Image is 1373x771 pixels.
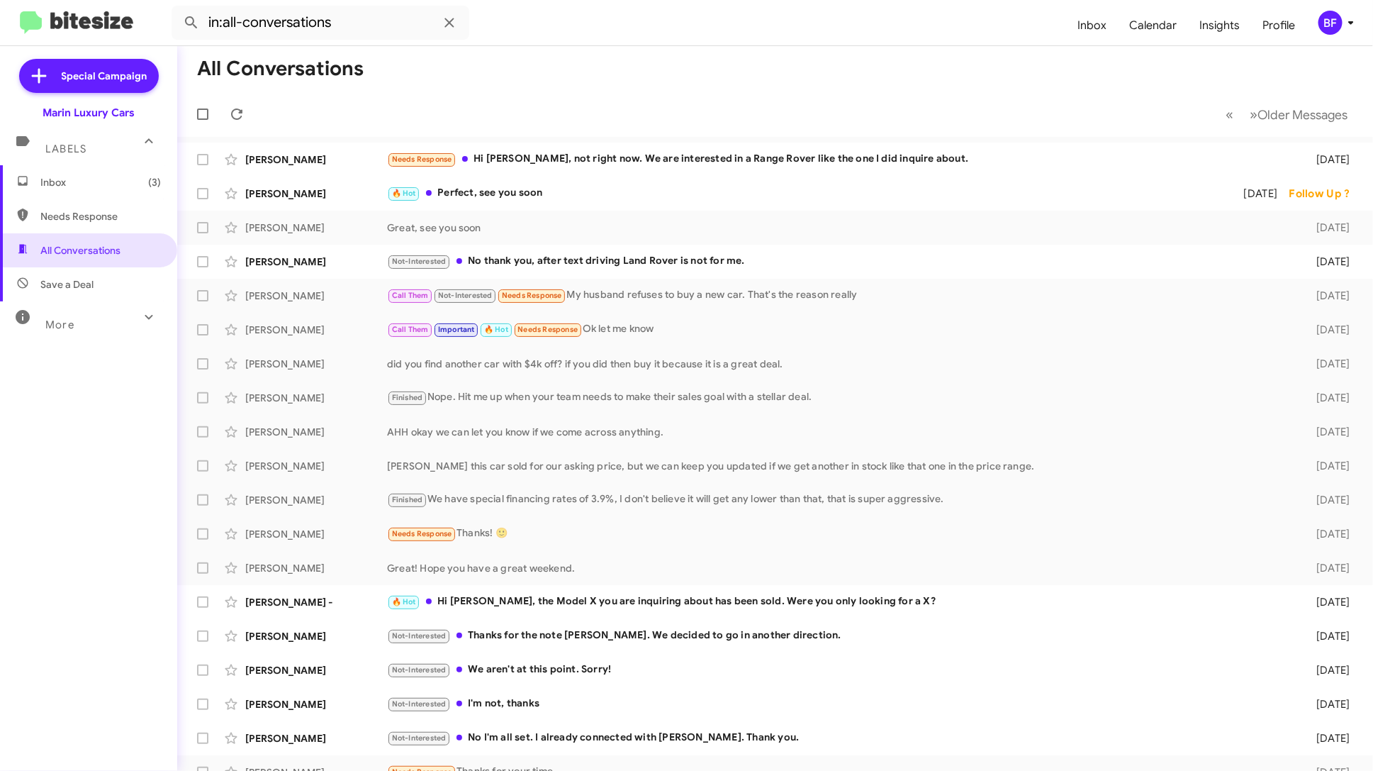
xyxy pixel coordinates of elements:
[148,175,161,189] span: (3)
[172,6,469,40] input: Search
[45,318,74,331] span: More
[245,255,387,269] div: [PERSON_NAME]
[387,561,1294,575] div: Great! Hope you have a great weekend.
[1294,731,1362,745] div: [DATE]
[392,631,447,640] span: Not-Interested
[387,389,1294,406] div: Nope. Hit me up when your team needs to make their sales goal with a stellar deal.
[387,221,1294,235] div: Great, see you soon
[1226,187,1289,201] div: [DATE]
[387,151,1294,167] div: Hi [PERSON_NAME], not right now. We are interested in a Range Rover like the one I did inquire ab...
[387,459,1294,473] div: [PERSON_NAME] this car sold for our asking price, but we can keep you updated if we get another i...
[387,253,1294,270] div: No thank you, after text driving Land Rover is not for me.
[392,495,423,504] span: Finished
[1306,11,1357,35] button: BF
[1294,152,1362,167] div: [DATE]
[387,628,1294,644] div: Thanks for the note [PERSON_NAME]. We decided to go in another direction.
[1294,357,1362,371] div: [DATE]
[1251,5,1306,46] a: Profile
[1294,561,1362,575] div: [DATE]
[1218,100,1356,129] nav: Page navigation example
[392,597,416,606] span: 🔥 Hot
[1294,459,1362,473] div: [DATE]
[387,492,1294,508] div: We have special financing rates of 3.9%, I don't believe it will get any lower than that, that is...
[1294,663,1362,677] div: [DATE]
[1294,595,1362,609] div: [DATE]
[1250,106,1257,123] span: »
[1226,106,1233,123] span: «
[245,391,387,405] div: [PERSON_NAME]
[1289,187,1362,201] div: Follow Up ?
[387,287,1294,304] div: My husband refuses to buy a new car. That's the reason really
[387,526,1294,542] div: Thanks! 🙂
[392,733,447,743] span: Not-Interested
[1318,11,1343,35] div: BF
[245,221,387,235] div: [PERSON_NAME]
[392,325,429,334] span: Call Them
[245,731,387,745] div: [PERSON_NAME]
[387,594,1294,610] div: Hi [PERSON_NAME], the Model X you are inquiring about has been sold. Were you only looking for a X?
[245,595,387,609] div: [PERSON_NAME] -
[387,730,1294,746] div: No I'm all set. I already connected with [PERSON_NAME]. Thank you.
[40,243,121,257] span: All Conversations
[197,57,364,80] h1: All Conversations
[1294,289,1362,303] div: [DATE]
[392,155,452,164] span: Needs Response
[387,662,1294,678] div: We aren't at this point. Sorry!
[392,291,429,300] span: Call Them
[1294,391,1362,405] div: [DATE]
[1188,5,1251,46] a: Insights
[40,209,161,223] span: Needs Response
[438,291,493,300] span: Not-Interested
[245,459,387,473] div: [PERSON_NAME]
[1294,697,1362,711] div: [DATE]
[387,696,1294,712] div: I'm not, thanks
[245,323,387,337] div: [PERSON_NAME]
[484,325,508,334] span: 🔥 Hot
[62,69,147,83] span: Special Campaign
[43,106,135,120] div: Marin Luxury Cars
[1294,425,1362,439] div: [DATE]
[245,663,387,677] div: [PERSON_NAME]
[245,425,387,439] div: [PERSON_NAME]
[1294,221,1362,235] div: [DATE]
[387,357,1294,371] div: did you find another car with $4k off? if you did then buy it because it is a great deal.
[245,527,387,541] div: [PERSON_NAME]
[245,289,387,303] div: [PERSON_NAME]
[1294,629,1362,643] div: [DATE]
[40,277,94,292] span: Save a Deal
[19,59,159,93] a: Special Campaign
[502,291,562,300] span: Needs Response
[387,321,1294,338] div: Ok let me know
[245,697,387,711] div: [PERSON_NAME]
[392,699,447,709] span: Not-Interested
[392,393,423,402] span: Finished
[45,143,86,155] span: Labels
[1217,100,1242,129] button: Previous
[387,425,1294,439] div: AHH okay we can let you know if we come across anything.
[245,152,387,167] div: [PERSON_NAME]
[387,185,1226,201] div: Perfect, see you soon
[517,325,578,334] span: Needs Response
[1294,527,1362,541] div: [DATE]
[1294,493,1362,507] div: [DATE]
[245,629,387,643] div: [PERSON_NAME]
[1241,100,1356,129] button: Next
[245,187,387,201] div: [PERSON_NAME]
[392,189,416,198] span: 🔥 Hot
[245,357,387,371] div: [PERSON_NAME]
[392,529,452,538] span: Needs Response
[1118,5,1188,46] a: Calendar
[392,665,447,675] span: Not-Interested
[438,325,475,334] span: Important
[245,561,387,575] div: [PERSON_NAME]
[1257,107,1347,123] span: Older Messages
[1294,323,1362,337] div: [DATE]
[40,175,161,189] span: Inbox
[1066,5,1118,46] a: Inbox
[392,257,447,266] span: Not-Interested
[245,493,387,507] div: [PERSON_NAME]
